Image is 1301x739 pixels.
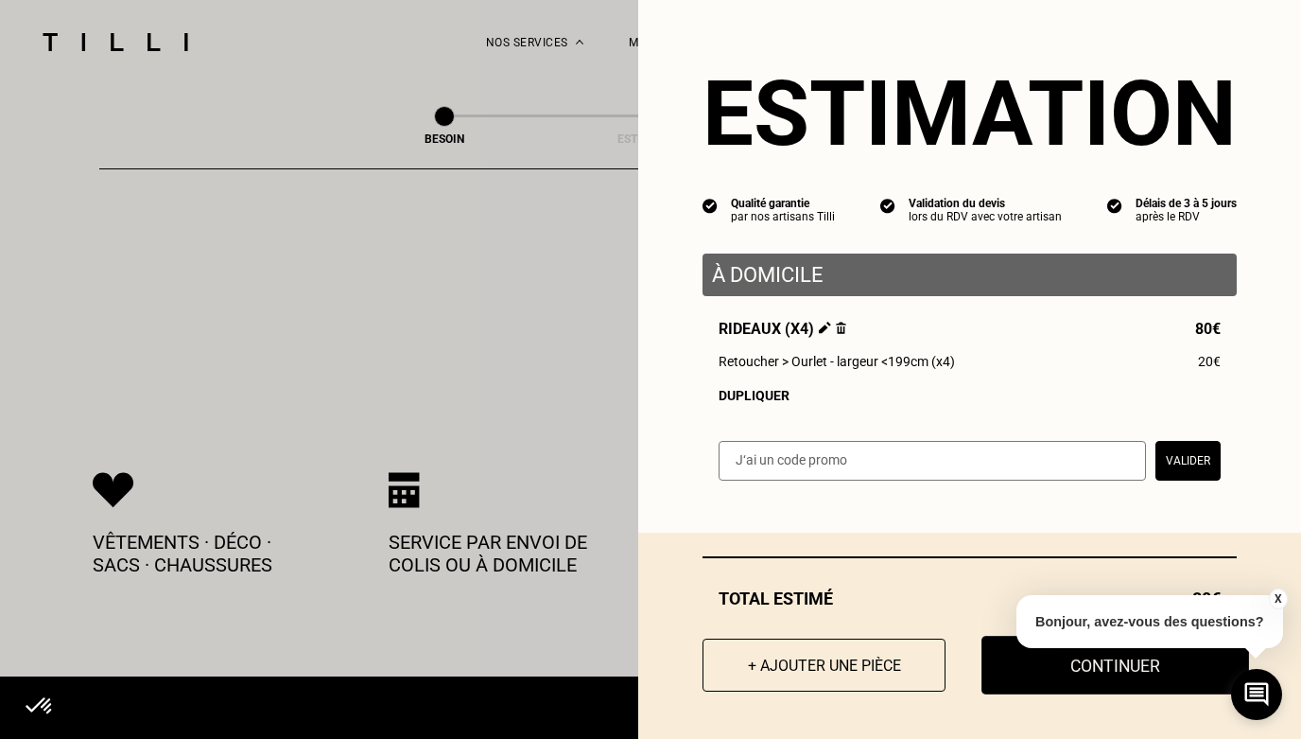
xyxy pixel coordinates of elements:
div: par nos artisans Tilli [731,210,835,223]
div: Validation du devis [909,197,1062,210]
input: J‘ai un code promo [719,441,1146,481]
span: Retoucher > Ourlet - largeur <199cm (x4) [719,354,955,369]
div: lors du RDV avec votre artisan [909,210,1062,223]
p: Bonjour, avez-vous des questions? [1016,595,1283,648]
span: 20€ [1198,354,1221,369]
img: Supprimer [836,322,846,334]
div: Total estimé [703,589,1237,608]
p: À domicile [712,263,1227,287]
div: Dupliquer [719,388,1221,403]
button: Valider [1155,441,1221,481]
img: icon list info [880,197,895,214]
div: après le RDV [1136,210,1237,223]
img: Éditer [819,322,831,334]
button: X [1268,589,1287,609]
img: icon list info [703,197,718,214]
button: Continuer [981,636,1249,695]
button: + Ajouter une pièce [703,639,945,692]
section: Estimation [703,61,1237,167]
span: Rideaux (x4) [719,320,846,338]
div: Qualité garantie [731,197,835,210]
span: 80€ [1195,320,1221,338]
img: icon list info [1107,197,1122,214]
div: Délais de 3 à 5 jours [1136,197,1237,210]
